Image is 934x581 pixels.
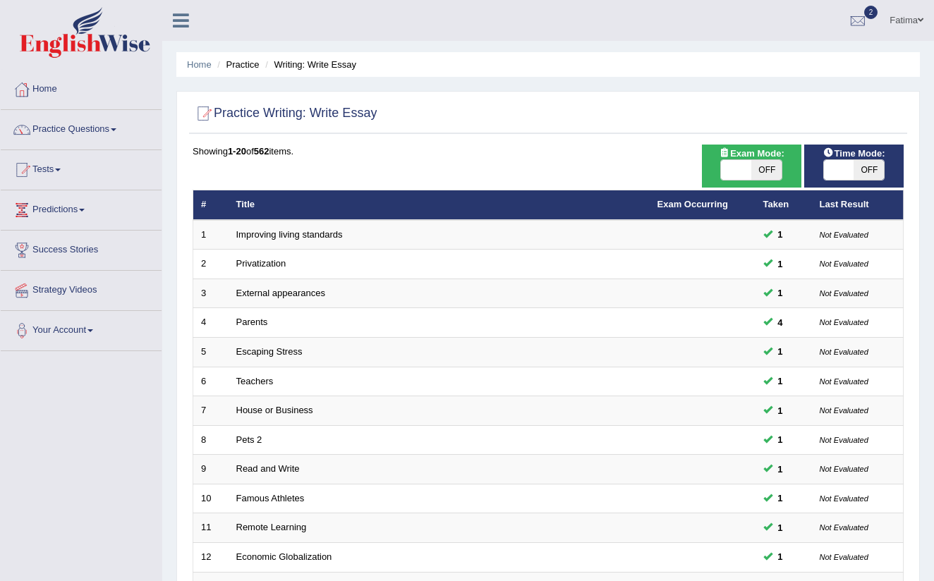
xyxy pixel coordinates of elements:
[772,227,789,242] span: You can still take this question
[751,160,782,180] span: OFF
[1,190,162,226] a: Predictions
[820,318,868,326] small: Not Evaluated
[193,250,229,279] td: 2
[1,150,162,185] a: Tests
[772,344,789,359] span: You can still take this question
[820,289,868,298] small: Not Evaluated
[772,257,789,271] span: You can still take this question
[772,491,789,506] span: You can still take this question
[772,286,789,300] span: You can still take this question
[236,434,262,445] a: Pets 2
[820,494,868,503] small: Not Evaluated
[193,103,377,124] h2: Practice Writing: Write Essay
[772,462,789,477] span: You can still take this question
[187,59,212,70] a: Home
[820,377,868,386] small: Not Evaluated
[193,455,229,484] td: 9
[229,190,650,220] th: Title
[772,520,789,535] span: You can still take this question
[236,551,332,562] a: Economic Globalization
[820,553,868,561] small: Not Evaluated
[820,259,868,268] small: Not Evaluated
[193,367,229,396] td: 6
[657,199,728,209] a: Exam Occurring
[193,145,904,158] div: Showing of items.
[262,58,356,71] li: Writing: Write Essay
[236,493,305,503] a: Famous Athletes
[193,484,229,513] td: 10
[854,160,884,180] span: OFF
[193,396,229,426] td: 7
[772,549,789,564] span: You can still take this question
[193,338,229,367] td: 5
[254,146,269,157] b: 562
[820,231,868,239] small: Not Evaluated
[1,231,162,266] a: Success Stories
[193,279,229,308] td: 3
[193,542,229,572] td: 12
[236,288,325,298] a: External appearances
[193,220,229,250] td: 1
[812,190,904,220] th: Last Result
[820,465,868,473] small: Not Evaluated
[772,374,789,389] span: You can still take this question
[228,146,246,157] b: 1-20
[820,436,868,444] small: Not Evaluated
[214,58,259,71] li: Practice
[772,315,789,330] span: You can still take this question
[1,311,162,346] a: Your Account
[193,308,229,338] td: 4
[236,317,268,327] a: Parents
[820,523,868,532] small: Not Evaluated
[193,425,229,455] td: 8
[236,229,343,240] a: Improving living standards
[820,348,868,356] small: Not Evaluated
[193,190,229,220] th: #
[236,346,303,357] a: Escaping Stress
[772,432,789,447] span: You can still take this question
[820,406,868,415] small: Not Evaluated
[1,271,162,306] a: Strategy Videos
[1,110,162,145] a: Practice Questions
[713,146,789,161] span: Exam Mode:
[756,190,812,220] th: Taken
[236,522,307,532] a: Remote Learning
[702,145,801,188] div: Show exams occurring in exams
[236,405,313,415] a: House or Business
[772,403,789,418] span: You can still take this question
[236,258,286,269] a: Privatization
[193,513,229,543] td: 11
[1,70,162,105] a: Home
[818,146,891,161] span: Time Mode:
[236,376,274,386] a: Teachers
[236,463,300,474] a: Read and Write
[864,6,878,19] span: 2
